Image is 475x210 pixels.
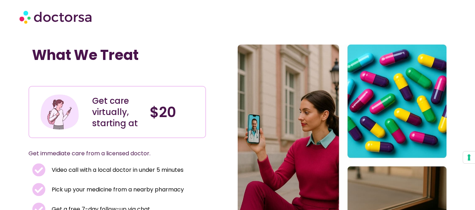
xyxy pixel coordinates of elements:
h4: $20 [150,104,200,121]
button: Your consent preferences for tracking technologies [463,151,475,163]
iframe: Customer reviews powered by Trustpilot [32,70,137,79]
p: Get immediate care from a licensed doctor. [28,149,189,158]
span: Pick up your medicine from a nearby pharmacy [50,185,184,195]
img: Illustration depicting a young woman in a casual outfit, engaged with her smartphone. She has a p... [39,92,80,132]
h1: What We Treat [32,47,203,63]
div: Get care virtually, starting at [92,95,143,129]
span: Video call with a local doctor in under 5 minutes [50,165,184,175]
